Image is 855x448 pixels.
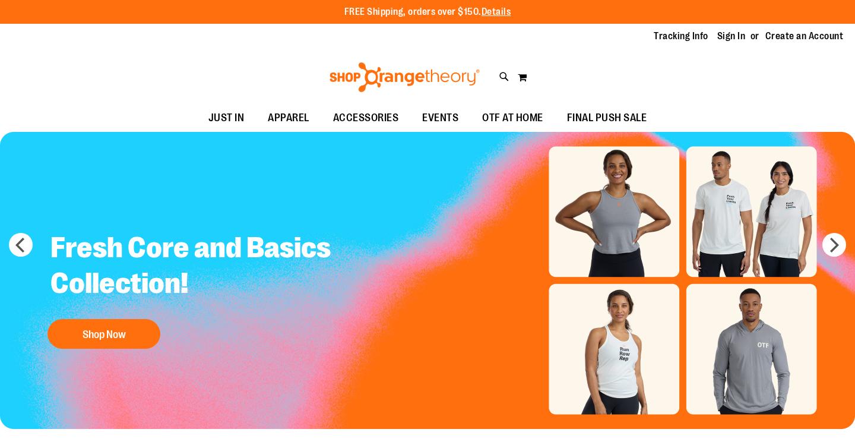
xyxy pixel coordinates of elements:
[321,105,411,132] a: ACCESSORIES
[9,233,33,257] button: prev
[422,105,458,131] span: EVENTS
[567,105,647,131] span: FINAL PUSH SALE
[197,105,256,132] a: JUST IN
[256,105,321,132] a: APPAREL
[42,221,341,355] a: Fresh Core and Basics Collection! Shop Now
[822,233,846,257] button: next
[410,105,470,132] a: EVENTS
[470,105,555,132] a: OTF AT HOME
[333,105,399,131] span: ACCESSORIES
[208,105,245,131] span: JUST IN
[328,62,482,92] img: Shop Orangetheory
[482,7,511,17] a: Details
[344,5,511,19] p: FREE Shipping, orders over $150.
[47,319,160,349] button: Shop Now
[765,30,844,43] a: Create an Account
[42,221,341,313] h2: Fresh Core and Basics Collection!
[555,105,659,132] a: FINAL PUSH SALE
[482,105,543,131] span: OTF AT HOME
[654,30,708,43] a: Tracking Info
[268,105,309,131] span: APPAREL
[717,30,746,43] a: Sign In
